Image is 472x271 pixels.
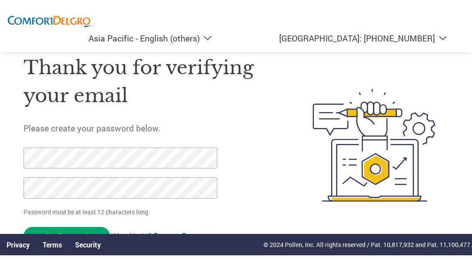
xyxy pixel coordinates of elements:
a: Privacy [7,240,30,249]
img: ComfortDelGro [7,9,94,33]
a: Contact Support [153,231,209,241]
a: Terms [43,240,62,249]
p: © 2024 Pollen, Inc. All rights reserved / Pat. 10,817,932 and Pat. 11,100,477. [263,240,472,249]
span: Need help? [114,231,209,241]
h5: Please create your password below. [24,123,278,134]
h1: Thank you for verifying your email [24,54,278,110]
input: Set Password [24,227,110,245]
img: create-password [300,41,448,250]
p: Password must be at least 12 characters long [24,207,217,216]
a: Security [75,240,101,249]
